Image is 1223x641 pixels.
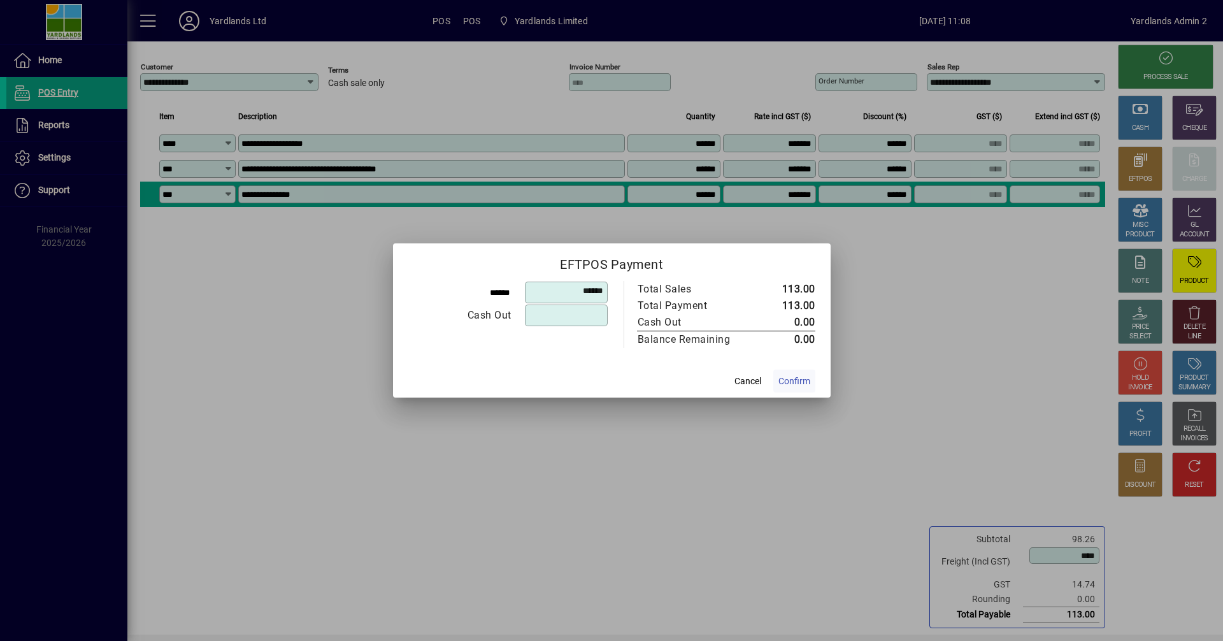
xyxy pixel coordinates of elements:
[757,331,815,349] td: 0.00
[638,332,745,347] div: Balance Remaining
[773,370,815,393] button: Confirm
[757,314,815,331] td: 0.00
[637,281,757,298] td: Total Sales
[393,243,831,280] h2: EFTPOS Payment
[778,375,810,388] span: Confirm
[757,298,815,314] td: 113.00
[638,315,745,330] div: Cash Out
[734,375,761,388] span: Cancel
[409,308,511,323] div: Cash Out
[757,281,815,298] td: 113.00
[637,298,757,314] td: Total Payment
[727,370,768,393] button: Cancel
